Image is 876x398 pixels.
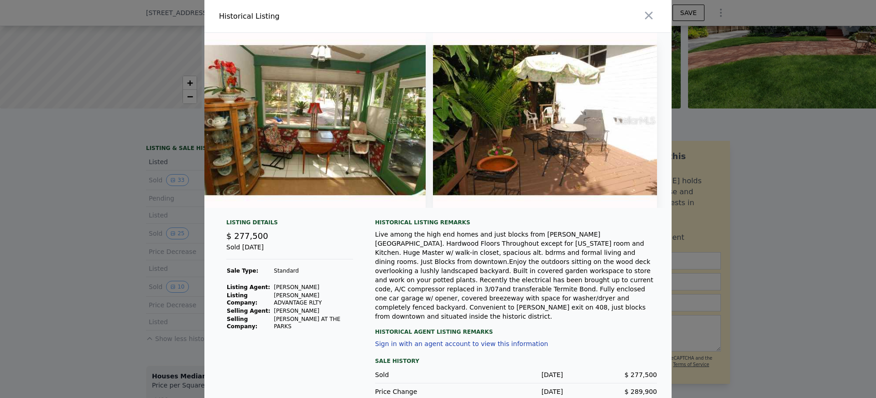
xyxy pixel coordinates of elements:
[273,315,353,331] td: [PERSON_NAME] AT THE PARKS
[227,292,257,306] strong: Listing Company:
[227,268,258,274] strong: Sale Type:
[273,291,353,307] td: [PERSON_NAME] ADVANTAGE RLTY
[219,11,434,22] div: Historical Listing
[227,316,257,330] strong: Selling Company:
[469,387,563,396] div: [DATE]
[273,267,353,275] td: Standard
[375,219,657,226] div: Historical Listing remarks
[375,387,469,396] div: Price Change
[375,321,657,336] div: Historical Agent Listing Remarks
[433,33,657,208] img: Property Img
[375,370,469,379] div: Sold
[625,371,657,378] span: $ 277,500
[375,340,548,347] button: Sign in with an agent account to view this information
[201,33,426,208] img: Property Img
[273,283,353,291] td: [PERSON_NAME]
[227,284,270,290] strong: Listing Agent:
[375,356,657,367] div: Sale History
[226,243,353,259] div: Sold [DATE]
[469,370,563,379] div: [DATE]
[625,388,657,395] span: $ 289,900
[375,230,657,321] div: Live among the high end homes and just blocks from [PERSON_NAME][GEOGRAPHIC_DATA]. Hardwood Floor...
[226,219,353,230] div: Listing Details
[227,308,271,314] strong: Selling Agent:
[226,231,268,241] span: $ 277,500
[273,307,353,315] td: [PERSON_NAME]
